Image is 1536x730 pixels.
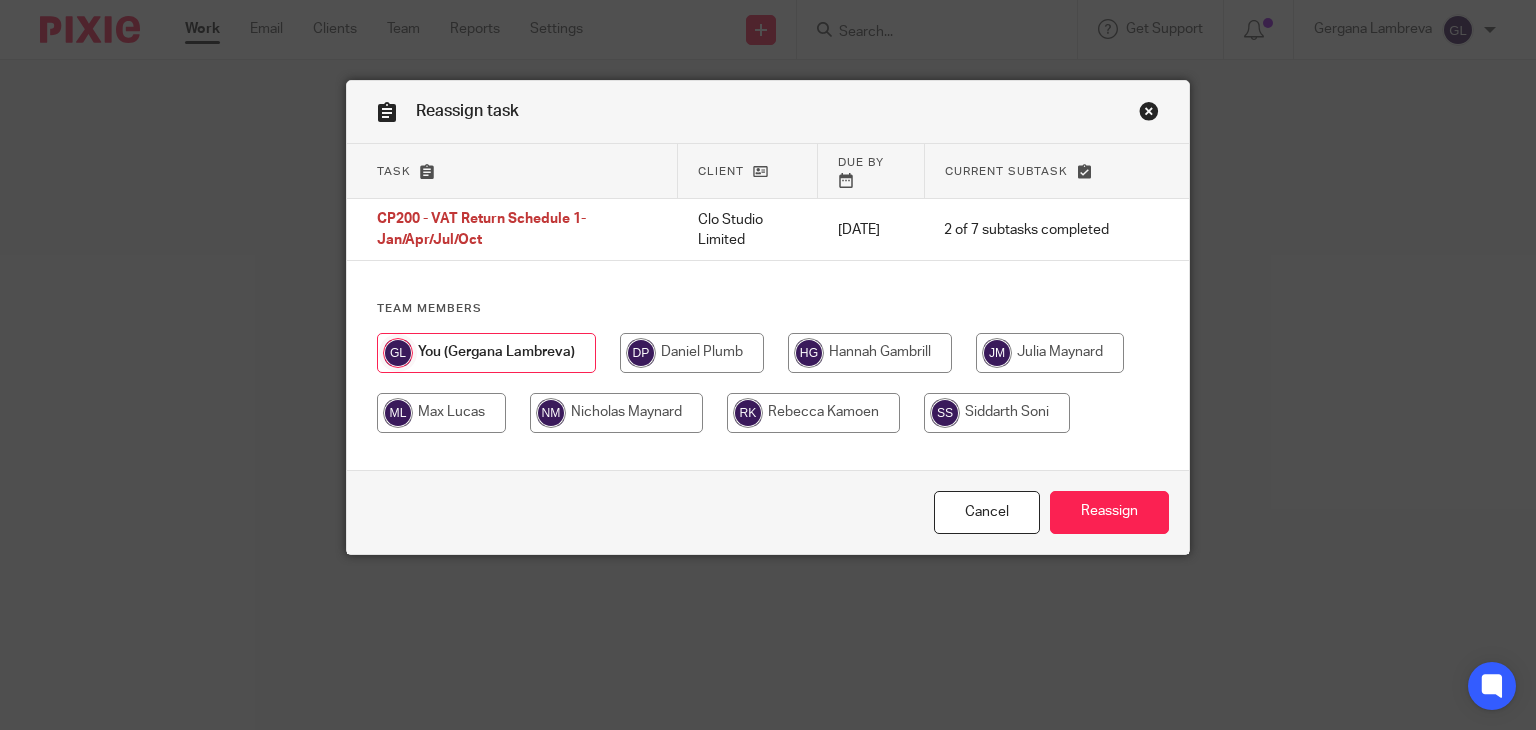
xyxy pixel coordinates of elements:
[838,157,884,168] span: Due by
[934,491,1040,534] a: Close this dialog window
[698,166,744,177] span: Client
[377,213,586,248] span: CP200 - VAT Return Schedule 1- Jan/Apr/Jul/Oct
[838,220,905,240] p: [DATE]
[698,210,798,251] p: Clo Studio Limited
[1139,101,1159,128] a: Close this dialog window
[945,166,1068,177] span: Current subtask
[377,301,1160,317] h4: Team members
[377,166,411,177] span: Task
[416,103,519,119] span: Reassign task
[1050,491,1169,534] input: Reassign
[924,199,1129,261] td: 2 of 7 subtasks completed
